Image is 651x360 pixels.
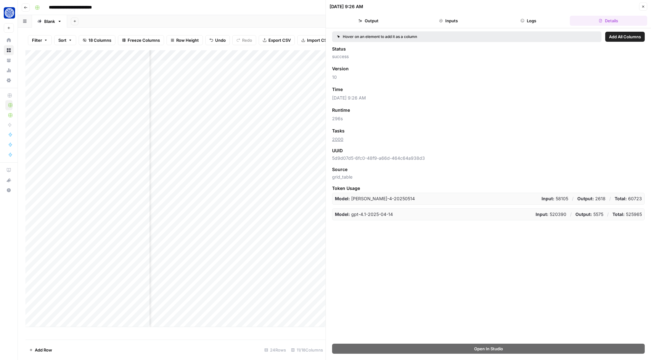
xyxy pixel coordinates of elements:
p: / [570,211,572,218]
button: Add Row [25,345,56,355]
p: / [607,211,609,218]
a: AirOps Academy [4,165,14,175]
button: Import CSV [297,35,334,45]
button: Undo [205,35,230,45]
div: [DATE] 9:26 AM [330,3,363,10]
p: / [572,196,574,202]
strong: Total: [615,196,627,201]
span: 18 Columns [88,37,111,43]
span: Runtime [332,107,350,113]
span: Time [332,86,343,93]
button: Details [570,16,647,26]
span: Filter [32,37,42,43]
strong: Model: [335,212,350,217]
span: 10 [332,74,645,80]
p: / [609,196,611,202]
a: Your Data [4,55,14,65]
span: Freeze Columns [128,37,160,43]
span: Open In Studio [474,346,503,352]
span: [DATE] 9:26 AM [332,95,645,101]
span: Version [332,66,349,72]
button: Freeze Columns [118,35,164,45]
strong: Input: [536,212,548,217]
strong: Model: [335,196,350,201]
button: Output [330,16,407,26]
span: Undo [215,37,226,43]
span: Add All Columns [609,34,641,40]
p: 5575 [575,211,603,218]
strong: Output: [575,212,592,217]
button: Filter [28,35,52,45]
span: Import CSV [307,37,330,43]
span: Redo [242,37,252,43]
button: Export CSV [259,35,295,45]
span: grid_table [332,174,645,180]
span: Export CSV [268,37,291,43]
p: 60723 [615,196,642,202]
button: Sort [54,35,76,45]
a: Settings [4,75,14,85]
span: Source [332,166,347,173]
span: Tasks [332,128,345,134]
button: Logs [490,16,567,26]
a: Home [4,35,14,45]
button: Workspace: Fundwell [4,5,14,21]
p: claude-sonnet-4-20250514 [335,196,415,202]
span: Sort [58,37,66,43]
button: Row Height [167,35,203,45]
strong: Total: [612,212,625,217]
span: Row Height [176,37,199,43]
button: Redo [232,35,256,45]
button: Open In Studio [332,344,645,354]
img: Fundwell Logo [4,7,15,19]
div: 24 Rows [262,345,288,355]
a: Browse [4,45,14,55]
span: Status [332,46,346,52]
p: 525965 [612,211,642,218]
div: 11/18 Columns [288,345,325,355]
span: 296s [332,116,645,122]
div: What's new? [4,175,13,185]
span: 5d9d07d5-6fc0-48f9-a66d-464c64a938d3 [332,155,645,161]
button: 18 Columns [79,35,115,45]
a: Usage [4,65,14,75]
p: 58105 [542,196,568,202]
p: 2618 [577,196,606,202]
a: 2000 [332,137,343,142]
div: Hover on an element to add it as a column [337,34,507,40]
div: Blank [44,18,55,24]
p: 520390 [536,211,566,218]
span: Add Row [35,347,52,353]
a: Blank [32,15,67,28]
button: Add All Columns [605,32,645,42]
strong: Output: [577,196,594,201]
strong: Input: [542,196,554,201]
span: UUID [332,148,343,154]
button: Help + Support [4,185,14,195]
p: gpt-4.1-2025-04-14 [335,211,393,218]
span: Token Usage [332,185,645,191]
button: Inputs [410,16,487,26]
button: What's new? [4,175,14,185]
span: success [332,53,645,60]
